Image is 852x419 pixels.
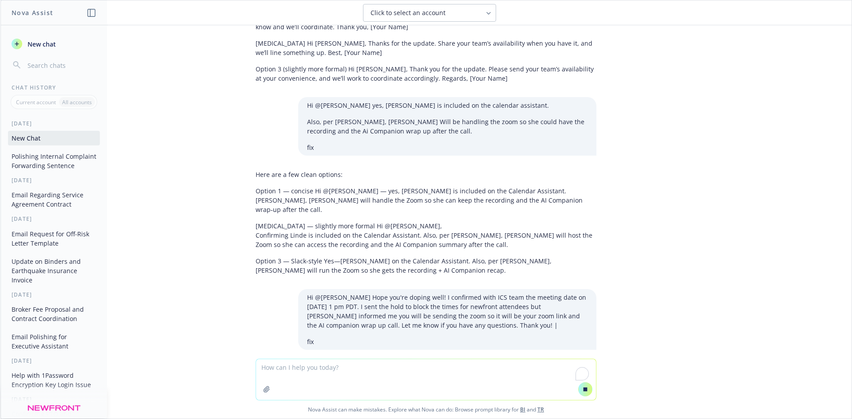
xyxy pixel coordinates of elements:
p: Option 1 — concise Hi @[PERSON_NAME] — yes, [PERSON_NAME] is included on the Calendar Assistant. ... [256,186,596,214]
p: [MEDICAL_DATA] Hi [PERSON_NAME], Thanks for the update. Share your team’s availability when you h... [256,39,596,57]
span: New chat [26,39,56,49]
button: Help with 1Password Encryption Key Login Issue [8,368,100,392]
textarea: To enrich screen reader interactions, please activate Accessibility in Grammarly extension settings [256,359,596,400]
div: Chat History [1,84,107,91]
button: New Chat [8,131,100,145]
button: New chat [8,36,100,52]
p: Hi @[PERSON_NAME] yes, [PERSON_NAME] is included on the calendar assistant. [307,101,588,110]
a: BI [520,406,525,413]
button: Click to select an account [363,4,496,22]
p: fix [307,337,588,346]
div: [DATE] [1,396,107,403]
p: Hi @[PERSON_NAME] Hope you're doping well! I confirmed with ICS team the meeting date on [DATE] 1... [307,293,588,330]
p: Option 3 (slightly more formal) Hi [PERSON_NAME], Thank you for the update. Please send your team... [256,64,596,83]
p: All accounts [62,98,92,106]
p: Here are a few clean options: [256,170,596,179]
p: fix [307,143,588,152]
div: [DATE] [1,176,107,184]
button: Email Request for Off-Risk Letter Template [8,227,100,251]
button: Polishing Internal Complaint Forwarding Sentence [8,149,100,173]
span: Click to select an account [371,8,446,17]
span: Nova Assist can make mistakes. Explore what Nova can do: Browse prompt library for and [4,400,848,419]
button: Update on Binders and Earthquake Insurance Invoice [8,254,100,287]
h1: Nova Assist [12,8,53,17]
p: Current account [16,98,56,106]
p: Also, per [PERSON_NAME], [PERSON_NAME] Will be handling the zoom so she could have the recording ... [307,117,588,136]
a: TR [537,406,544,413]
div: [DATE] [1,215,107,223]
div: [DATE] [1,291,107,298]
div: [DATE] [1,120,107,127]
p: Option 3 — Slack-style Yes—[PERSON_NAME] on the Calendar Assistant. Also, per [PERSON_NAME], [PER... [256,256,596,275]
input: Search chats [26,59,96,71]
p: [MEDICAL_DATA] — slightly more formal Hi @[PERSON_NAME], Confirming Linde is included on the Cale... [256,221,596,249]
button: Email Regarding Service Agreement Contract [8,188,100,211]
button: Email Polishing for Executive Assistant [8,329,100,353]
div: [DATE] [1,357,107,364]
button: Broker Fee Proposal and Contract Coordination [8,302,100,326]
